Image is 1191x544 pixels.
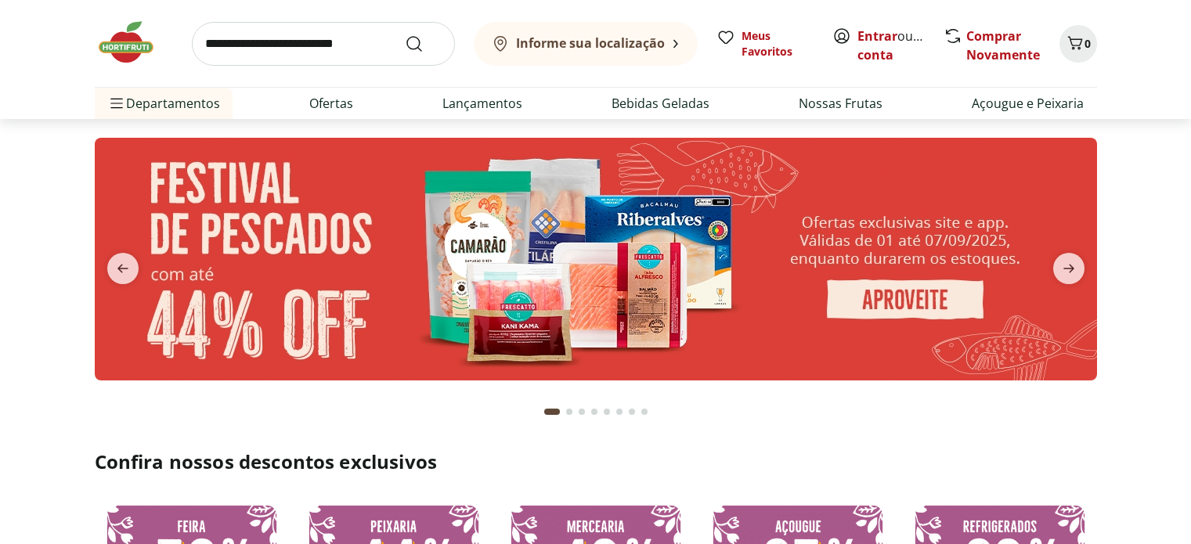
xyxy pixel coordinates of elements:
button: Submit Search [405,34,442,53]
button: Go to page 6 from fs-carousel [613,393,626,431]
button: Informe sua localização [474,22,698,66]
span: 0 [1085,36,1091,51]
button: Menu [107,85,126,122]
button: previous [95,253,151,284]
a: Comprar Novamente [966,27,1040,63]
img: Hortifruti [95,19,173,66]
button: Go to page 5 from fs-carousel [601,393,613,431]
button: Go to page 7 from fs-carousel [626,393,638,431]
a: Meus Favoritos [716,28,814,59]
button: Go to page 4 from fs-carousel [588,393,601,431]
button: Current page from fs-carousel [541,393,563,431]
a: Ofertas [309,94,353,113]
a: Bebidas Geladas [612,94,709,113]
a: Criar conta [857,27,944,63]
a: Açougue e Peixaria [972,94,1084,113]
button: Carrinho [1059,25,1097,63]
img: pescados [95,138,1097,380]
a: Nossas Frutas [799,94,882,113]
button: Go to page 8 from fs-carousel [638,393,651,431]
button: Go to page 3 from fs-carousel [576,393,588,431]
span: ou [857,27,927,64]
span: Meus Favoritos [742,28,814,59]
span: Departamentos [107,85,220,122]
input: search [192,22,455,66]
h2: Confira nossos descontos exclusivos [95,449,1097,474]
a: Entrar [857,27,897,45]
button: Go to page 2 from fs-carousel [563,393,576,431]
button: next [1041,253,1097,284]
b: Informe sua localização [516,34,665,52]
a: Lançamentos [442,94,522,113]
